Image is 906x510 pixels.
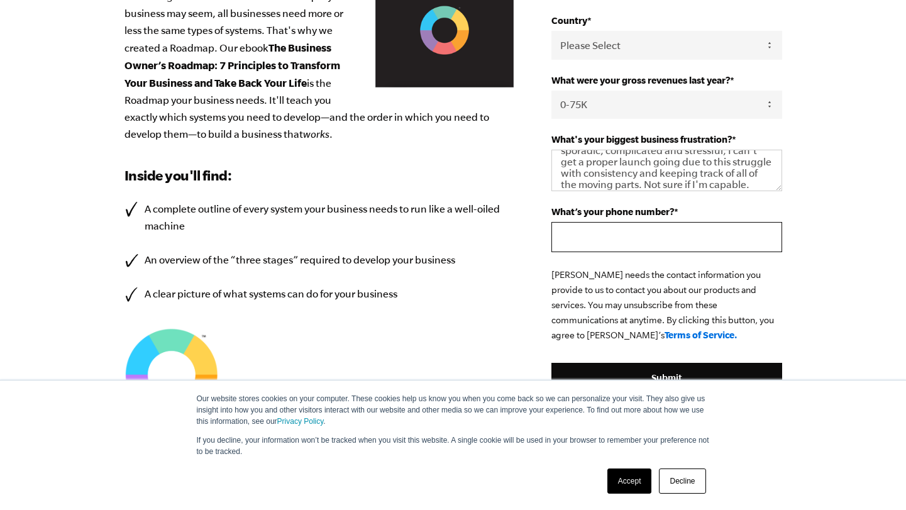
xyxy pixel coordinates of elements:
p: If you decline, your information won’t be tracked when you visit this website. A single cookie wi... [197,435,710,457]
em: works [303,128,329,140]
h3: Inside you'll find: [124,165,514,186]
span: What were your gross revenues last year? [551,75,730,86]
p: Our website stores cookies on your computer. These cookies help us know you when you come back so... [197,393,710,427]
textarea: I feel like I'm spinning my wheels, unsure of what steps to take in what order, and totally overw... [551,150,782,191]
a: Terms of Service. [665,330,738,340]
span: Country [551,15,587,26]
li: A clear picture of what systems can do for your business [124,285,514,302]
a: Privacy Policy [277,417,324,426]
b: The Business Owner’s Roadmap: 7 Principles to Transform Your Business and Take Back Your Life [124,42,340,89]
p: [PERSON_NAME] needs the contact information you provide to us to contact you about our products a... [551,267,782,343]
a: Decline [659,468,705,494]
span: What’s your phone number? [551,206,674,217]
a: Accept [607,468,652,494]
span: What's your biggest business frustration? [551,134,732,145]
input: Submit [551,363,782,393]
li: An overview of the “three stages” required to develop your business [124,252,514,269]
img: EMyth SES TM Graphic [124,328,219,422]
li: A complete outline of every system your business needs to run like a well-oiled machine [124,201,514,235]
